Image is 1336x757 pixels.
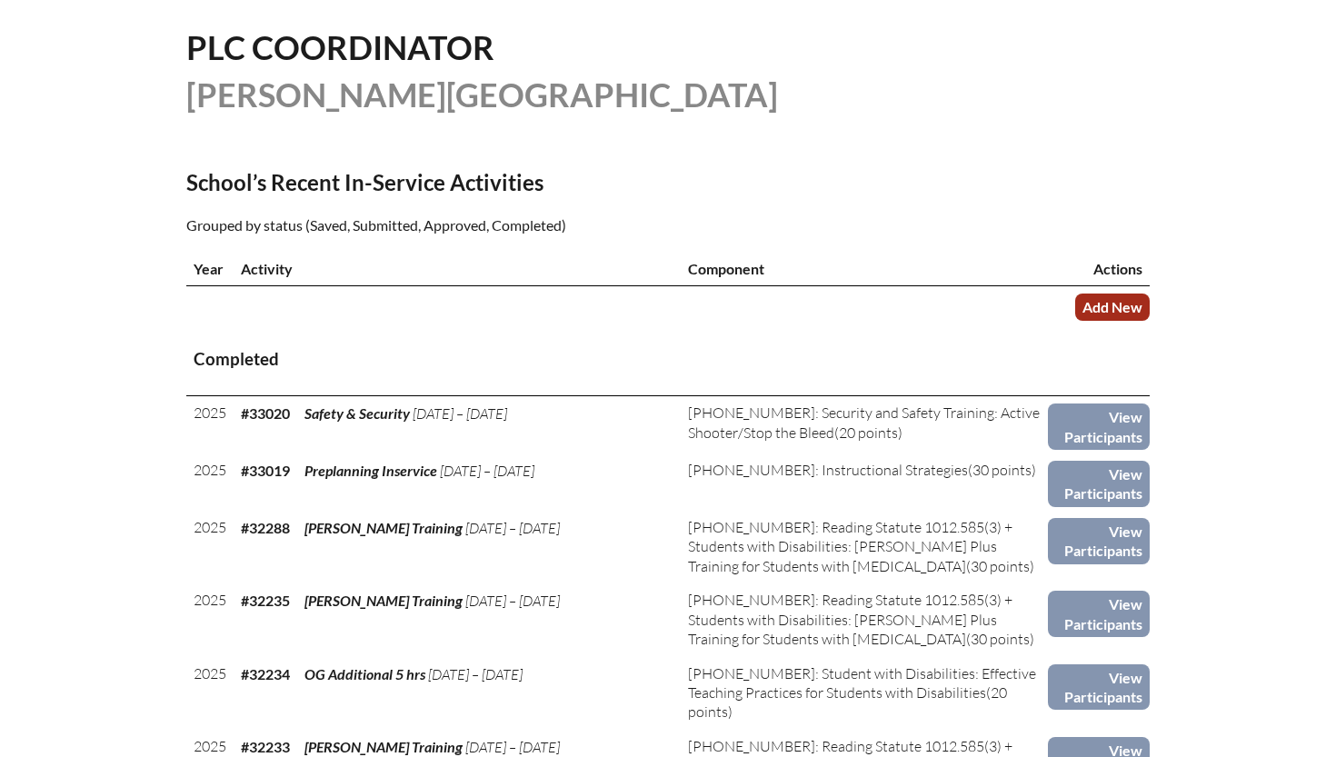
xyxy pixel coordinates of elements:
[681,511,1048,583] td: (30 points)
[1048,252,1150,286] th: Actions
[304,404,410,422] span: Safety & Security
[241,665,290,682] b: #32234
[681,657,1048,730] td: (20 points)
[1048,518,1150,564] a: View Participants
[688,403,1040,441] span: [PHONE_NUMBER]: Security and Safety Training: Active Shooter/Stop the Bleed
[304,665,425,682] span: OG Additional 5 hrs
[186,396,234,453] td: 2025
[186,214,826,237] p: Grouped by status (Saved, Submitted, Approved, Completed)
[241,404,290,422] b: #33020
[681,252,1048,286] th: Component
[428,665,523,683] span: [DATE] – [DATE]
[1048,461,1150,507] a: View Participants
[1048,591,1150,637] a: View Participants
[681,396,1048,453] td: (20 points)
[1048,403,1150,450] a: View Participants
[304,592,463,609] span: [PERSON_NAME] Training
[413,404,507,423] span: [DATE] – [DATE]
[186,252,234,286] th: Year
[465,738,560,756] span: [DATE] – [DATE]
[304,519,463,536] span: [PERSON_NAME] Training
[186,511,234,583] td: 2025
[304,462,437,479] span: Preplanning Inservice
[241,592,290,609] b: #32235
[241,462,290,479] b: #33019
[688,591,1012,648] span: [PHONE_NUMBER]: Reading Statute 1012.585(3) + Students with Disabilities: [PERSON_NAME] Plus Trai...
[186,75,778,115] span: [PERSON_NAME][GEOGRAPHIC_DATA]
[186,169,826,195] h2: School’s Recent In-Service Activities
[241,738,290,755] b: #32233
[186,453,234,511] td: 2025
[688,518,1012,575] span: [PHONE_NUMBER]: Reading Statute 1012.585(3) + Students with Disabilities: [PERSON_NAME] Plus Trai...
[186,583,234,656] td: 2025
[194,348,1142,371] h3: Completed
[234,252,681,286] th: Activity
[688,664,1036,702] span: [PHONE_NUMBER]: Student with Disabilities: Effective Teaching Practices for Students with Disabil...
[241,519,290,536] b: #32288
[465,519,560,537] span: [DATE] – [DATE]
[681,453,1048,511] td: (30 points)
[186,27,494,67] span: PLC Coordinator
[1048,664,1150,711] a: View Participants
[1075,294,1150,320] a: Add New
[688,461,968,479] span: [PHONE_NUMBER]: Instructional Strategies
[440,462,534,480] span: [DATE] – [DATE]
[304,738,463,755] span: [PERSON_NAME] Training
[681,583,1048,656] td: (30 points)
[186,657,234,730] td: 2025
[465,592,560,610] span: [DATE] – [DATE]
